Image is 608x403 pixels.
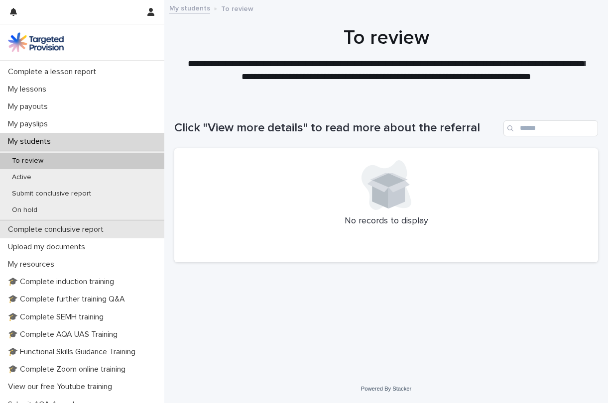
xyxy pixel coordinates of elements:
[169,2,210,13] a: My students
[4,137,59,146] p: My students
[4,347,143,357] p: 🎓 Functional Skills Guidance Training
[4,295,133,304] p: 🎓 Complete further training Q&A
[4,260,62,269] p: My resources
[4,190,99,198] p: Submit conclusive report
[503,120,598,136] input: Search
[4,277,122,287] p: 🎓 Complete induction training
[4,365,133,374] p: 🎓 Complete Zoom online training
[4,85,54,94] p: My lessons
[4,206,45,214] p: On hold
[186,216,586,227] p: No records to display
[4,312,112,322] p: 🎓 Complete SEMH training
[4,330,125,339] p: 🎓 Complete AQA UAS Training
[4,242,93,252] p: Upload my documents
[4,225,112,234] p: Complete conclusive report
[4,382,120,392] p: View our free Youtube training
[4,102,56,111] p: My payouts
[221,2,253,13] p: To review
[174,121,499,135] h1: Click "View more details" to read more about the referral
[361,386,411,392] a: Powered By Stacker
[8,32,64,52] img: M5nRWzHhSzIhMunXDL62
[174,26,598,50] h1: To review
[4,119,56,129] p: My payslips
[4,157,51,165] p: To review
[4,173,39,182] p: Active
[4,67,104,77] p: Complete a lesson report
